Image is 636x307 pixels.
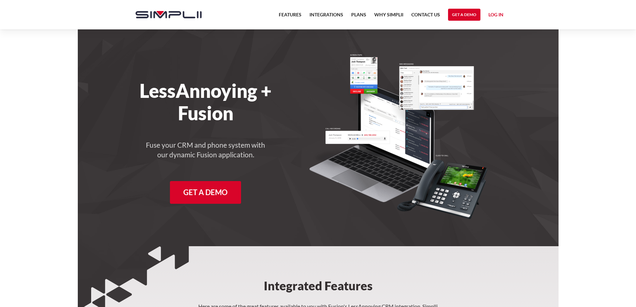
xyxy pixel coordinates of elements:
[411,11,440,23] a: Contact US
[170,181,241,204] a: Get A Demo
[351,11,366,23] a: Plans
[448,9,480,21] a: Get a Demo
[488,11,503,21] a: Log in
[309,11,343,23] a: Integrations
[214,246,422,302] h2: Integrated Features
[309,53,487,219] img: A desk phone and laptop with a CRM up and Fusion bringing call recording, screen pops, and SMS me...
[146,140,266,160] h4: Fuse your CRM and phone system with our dynamic Fusion application.
[136,11,202,18] img: Simplii
[129,80,283,124] h1: LessAnnoying + Fusion
[374,11,403,23] a: Why Simplii
[279,11,301,23] a: Features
